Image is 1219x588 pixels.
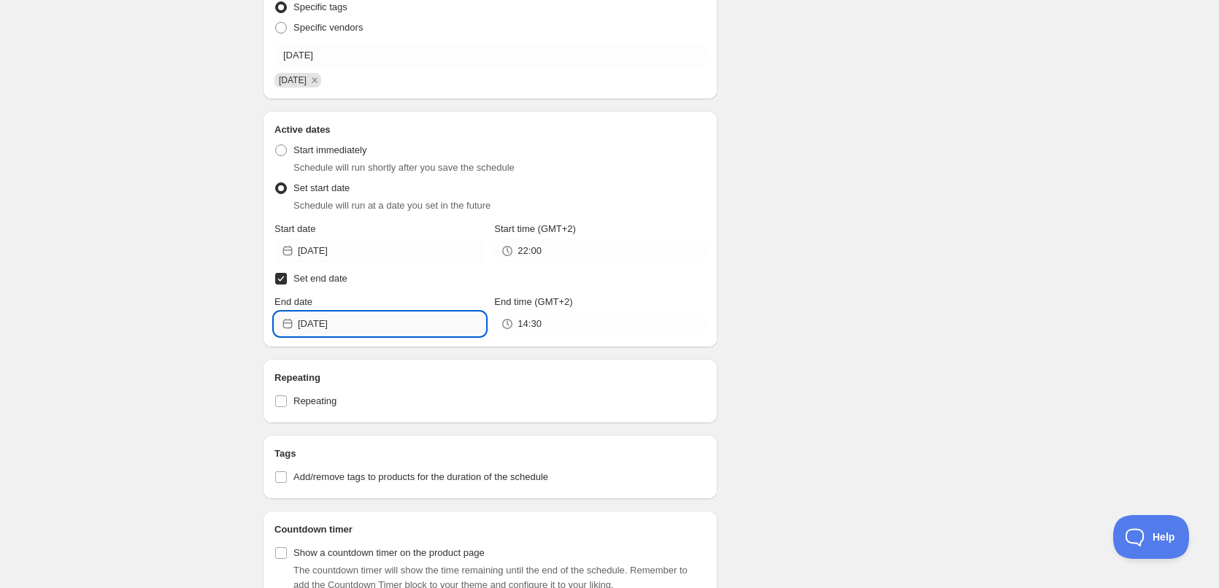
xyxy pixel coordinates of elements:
button: Remove 10/09/2025 [308,74,321,87]
span: Set start date [293,182,350,193]
span: End date [274,296,312,307]
span: Show a countdown timer on the product page [293,547,485,558]
span: Start time (GMT+2) [494,223,576,234]
span: Specific vendors [293,22,363,33]
h2: Tags [274,446,706,461]
h2: Active dates [274,123,706,137]
span: Schedule will run at a date you set in the future [293,200,491,211]
span: Repeating [293,395,337,406]
iframe: Toggle Customer Support [1113,515,1190,559]
span: Start immediately [293,144,366,155]
span: Start date [274,223,315,234]
span: End time (GMT+2) [494,296,572,307]
span: Add/remove tags to products for the duration of the schedule [293,471,548,482]
h2: Countdown timer [274,522,706,537]
span: 10/09/2025 [279,75,307,85]
span: Specific tags [293,1,347,12]
h2: Repeating [274,371,706,385]
span: Set end date [293,273,347,284]
span: Schedule will run shortly after you save the schedule [293,162,515,173]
